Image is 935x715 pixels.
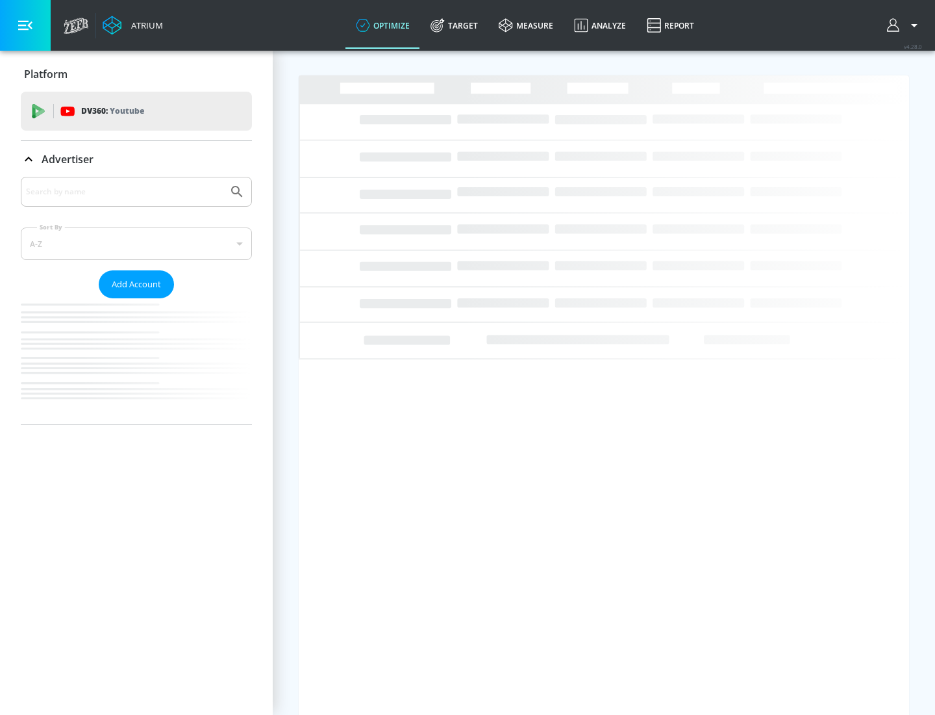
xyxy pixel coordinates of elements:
[112,277,161,292] span: Add Account
[24,67,68,81] p: Platform
[110,104,144,118] p: Youtube
[37,223,65,231] label: Sort By
[42,152,93,166] p: Advertiser
[103,16,163,35] a: Atrium
[126,19,163,31] div: Atrium
[636,2,704,49] a: Report
[345,2,420,49] a: optimize
[904,43,922,50] span: v 4.28.0
[564,2,636,49] a: Analyze
[21,298,252,424] nav: list of Advertiser
[488,2,564,49] a: measure
[21,92,252,131] div: DV360: Youtube
[21,227,252,260] div: A-Z
[81,104,144,118] p: DV360:
[26,183,223,200] input: Search by name
[21,177,252,424] div: Advertiser
[420,2,488,49] a: Target
[21,56,252,92] div: Platform
[21,141,252,177] div: Advertiser
[99,270,174,298] button: Add Account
